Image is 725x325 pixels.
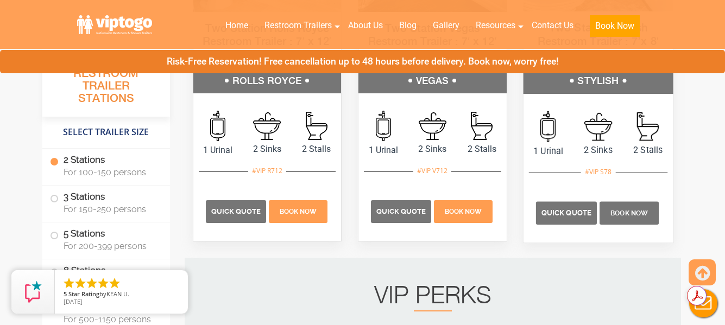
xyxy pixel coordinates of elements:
span: Quick Quote [541,209,591,217]
label: 5 Stations [50,222,162,256]
span: 2 Stalls [457,143,507,156]
a: Restroom Trailers [256,14,340,37]
img: an icon of stall [637,112,659,141]
span: 2 Stalls [623,143,673,156]
button: Live Chat [682,282,725,325]
a: Home [217,14,256,37]
li:  [85,277,98,290]
h2: VIP PERKS [206,285,659,311]
div: #VIP S78 [581,165,615,179]
li:  [108,277,121,290]
a: Quick Quote [371,206,433,216]
a: About Us [340,14,391,37]
img: an icon of urinal [376,111,391,141]
h4: Select Trailer Size [42,122,170,143]
label: 2 Stations [50,149,162,182]
span: Quick Quote [376,207,426,215]
span: Book Now [280,208,317,215]
div: #VIP V712 [413,164,451,178]
span: 2 Stalls [292,143,341,156]
button: Book Now [590,15,640,37]
li:  [62,277,75,290]
span: 1 Urinal [523,144,573,157]
li:  [74,277,87,290]
h3: All Portable Restroom Trailer Stations [42,52,170,117]
h5: ROLLS ROYCE [193,69,342,93]
span: 5 [64,290,67,298]
img: an icon of urinal [210,111,225,141]
span: 2 Sinks [242,143,292,156]
span: Book Now [610,209,648,217]
span: Quick Quote [211,207,261,215]
label: 8 Stations [50,259,162,293]
h5: VEGAS [358,69,507,93]
span: 1 Urinal [358,144,408,157]
span: 2 Sinks [408,143,457,156]
span: by [64,291,179,298]
span: 2 Sinks [573,143,623,156]
img: Review Rating [22,281,44,303]
span: For 200-399 persons [64,241,157,251]
span: KEAN U. [106,290,129,298]
a: Quick Quote [206,206,268,216]
h5: STYLISH [523,69,672,93]
a: Gallery [425,14,468,37]
img: an icon of sink [584,112,612,141]
img: an icon of urinal [540,111,556,142]
label: 3 Stations [50,186,162,219]
span: Star Rating [68,290,99,298]
span: For 150-250 persons [64,204,157,214]
a: Book Now [582,14,648,43]
a: Quick Quote [536,207,598,218]
span: For 500-1150 persons [64,314,157,324]
a: Book Now [267,206,329,216]
a: Blog [391,14,425,37]
span: Book Now [445,208,482,215]
a: Contact Us [524,14,582,37]
a: Book Now [598,207,660,218]
img: an icon of stall [306,112,327,140]
a: Book Now [433,206,494,216]
a: Resources [468,14,524,37]
img: an icon of sink [419,112,446,140]
span: 1 Urinal [193,144,243,157]
span: For 100-150 persons [64,167,157,177]
img: an icon of stall [471,112,493,140]
span: [DATE] [64,297,83,305]
img: an icon of sink [253,112,281,140]
li:  [97,277,110,290]
div: #VIP R712 [248,164,286,178]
